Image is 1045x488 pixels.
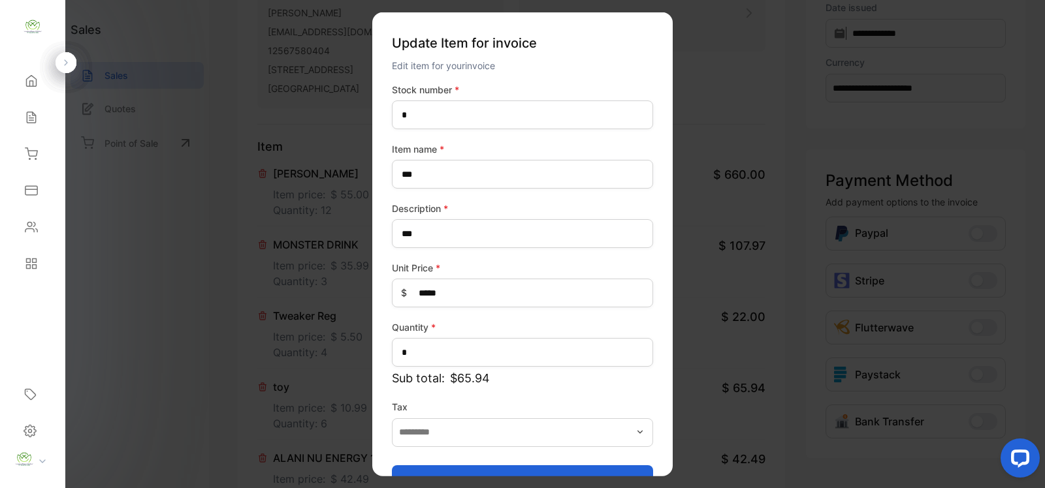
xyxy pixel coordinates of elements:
label: Tax [392,400,653,414]
p: Sub total: [392,369,653,387]
label: Description [392,202,653,215]
img: profile [14,450,34,469]
iframe: LiveChat chat widget [990,433,1045,488]
label: Quantity [392,320,653,334]
span: $65.94 [450,369,490,387]
img: logo [23,17,42,37]
label: Unit Price [392,261,653,275]
label: Item name [392,142,653,156]
p: Update Item for invoice [392,28,653,58]
span: Edit item for your invoice [392,60,495,71]
label: Stock number [392,83,653,97]
span: $ [401,286,407,299]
